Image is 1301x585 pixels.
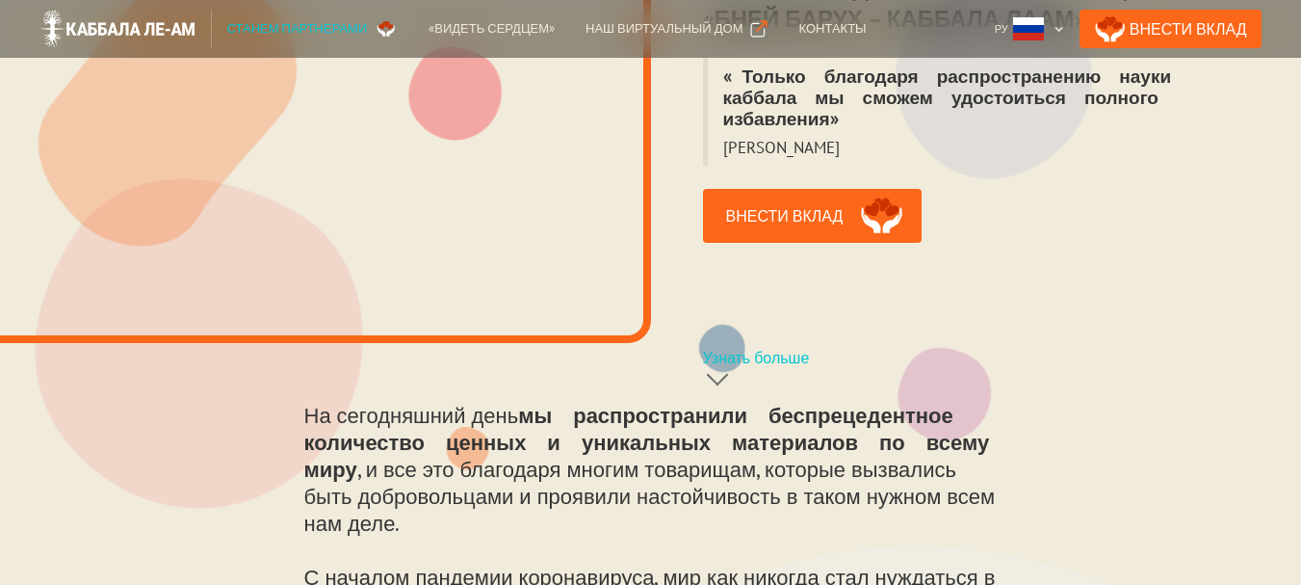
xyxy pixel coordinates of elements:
strong: мы распространили беспрецедентное количество ценных и уникальных материалов по всему миру [304,402,990,483]
div: «Видеть сердцем» [429,19,555,39]
a: Внести Вклад [1080,10,1262,48]
a: Внести вклад [703,189,923,243]
div: Ру [987,10,1072,48]
div: Ру [995,19,1008,39]
a: «Видеть сердцем» [413,10,570,48]
div: Наш виртуальный дом [585,19,742,39]
a: Контакты [783,10,881,48]
blockquote: [PERSON_NAME] [703,137,855,166]
div: Контакты [798,19,866,39]
div: Узнать больше [703,348,810,367]
a: Наш виртуальный дом [570,10,783,48]
div: Станем партнерами [227,19,368,39]
a: Станем партнерами [212,10,414,48]
a: Узнать больше [703,347,923,397]
blockquote: «Только благодаря распространению науки каббала мы сможем удостоиться полного избавления» [703,58,1249,137]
